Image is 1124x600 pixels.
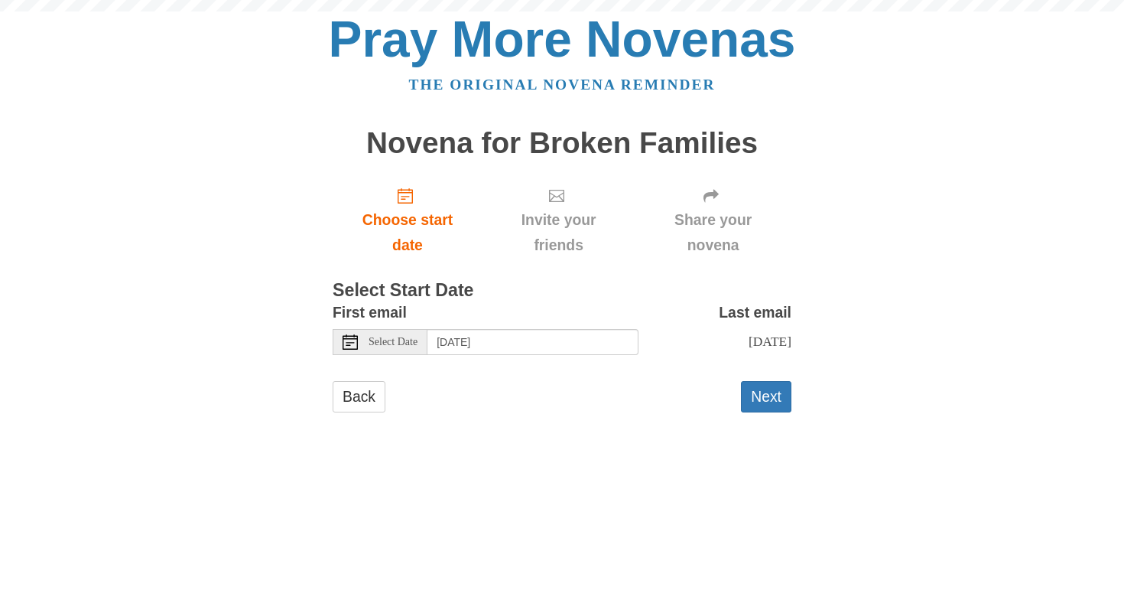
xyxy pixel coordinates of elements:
a: Choose start date [333,174,482,266]
a: The original novena reminder [409,77,716,93]
span: [DATE] [749,334,791,349]
span: Share your novena [650,207,776,258]
a: Pray More Novenas [329,11,796,67]
label: First email [333,300,407,325]
h1: Novena for Broken Families [333,127,791,160]
button: Next [741,381,791,412]
a: Back [333,381,385,412]
div: Click "Next" to confirm your start date first. [482,174,635,266]
span: Invite your friends [498,207,619,258]
span: Select Date [369,337,417,347]
span: Choose start date [348,207,467,258]
h3: Select Start Date [333,281,791,301]
label: Last email [719,300,791,325]
div: Click "Next" to confirm your start date first. [635,174,791,266]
